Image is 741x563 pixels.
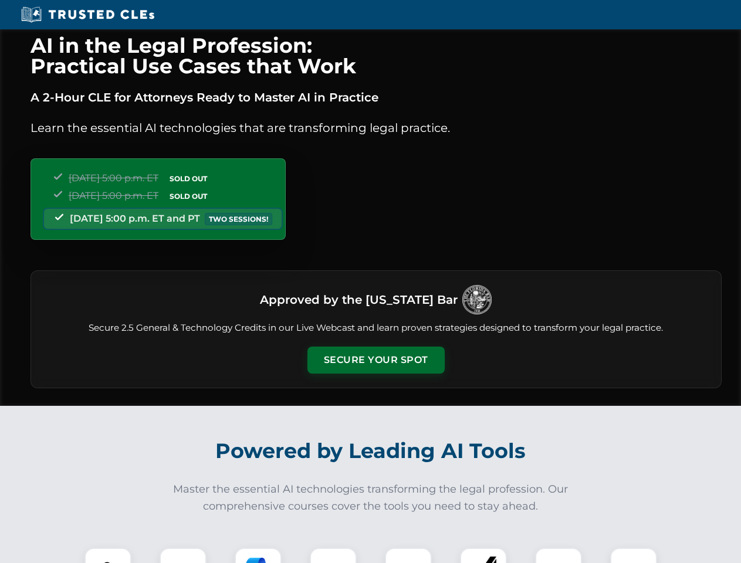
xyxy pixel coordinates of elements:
img: Logo [462,285,492,314]
h1: AI in the Legal Profession: Practical Use Cases that Work [31,35,722,76]
span: SOLD OUT [165,190,211,202]
h3: Approved by the [US_STATE] Bar [260,289,458,310]
span: [DATE] 5:00 p.m. ET [69,172,158,184]
p: Learn the essential AI technologies that are transforming legal practice. [31,118,722,137]
img: Trusted CLEs [18,6,158,23]
span: [DATE] 5:00 p.m. ET [69,190,158,201]
p: Master the essential AI technologies transforming the legal profession. Our comprehensive courses... [165,481,576,515]
button: Secure Your Spot [307,347,445,374]
p: A 2-Hour CLE for Attorneys Ready to Master AI in Practice [31,88,722,107]
span: SOLD OUT [165,172,211,185]
h2: Powered by Leading AI Tools [46,430,696,472]
p: Secure 2.5 General & Technology Credits in our Live Webcast and learn proven strategies designed ... [45,321,707,335]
